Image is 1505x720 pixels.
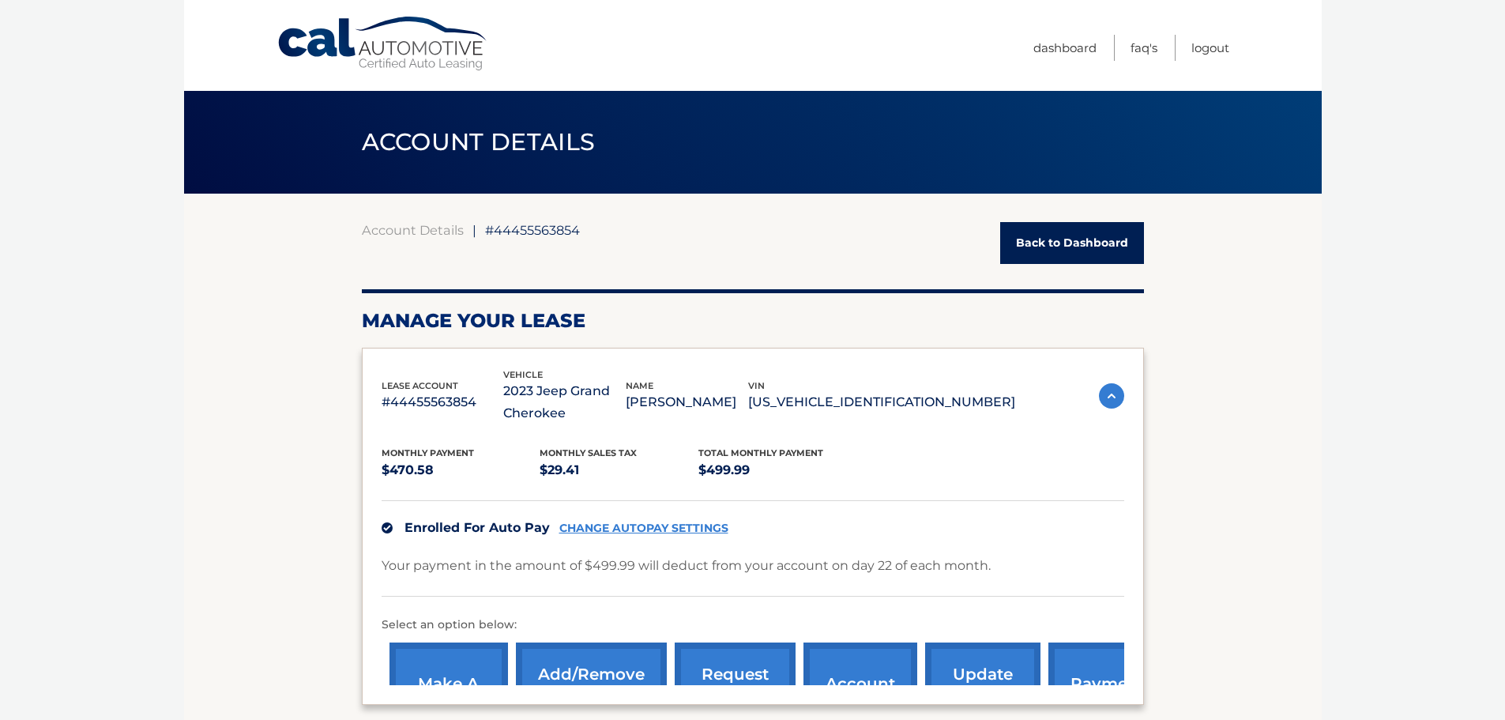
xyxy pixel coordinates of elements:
span: #44455563854 [485,222,580,238]
a: CHANGE AUTOPAY SETTINGS [559,522,728,535]
a: Dashboard [1033,35,1097,61]
span: Total Monthly Payment [698,447,823,458]
span: ACCOUNT DETAILS [362,127,596,156]
p: [US_VEHICLE_IDENTIFICATION_NUMBER] [748,391,1015,413]
a: Cal Automotive [277,16,490,72]
span: | [472,222,476,238]
span: name [626,380,653,391]
a: Logout [1191,35,1229,61]
p: #44455563854 [382,391,504,413]
a: FAQ's [1131,35,1157,61]
span: vehicle [503,369,543,380]
span: vin [748,380,765,391]
p: Your payment in the amount of $499.99 will deduct from your account on day 22 of each month. [382,555,991,577]
a: Back to Dashboard [1000,222,1144,264]
span: Monthly Payment [382,447,474,458]
p: 2023 Jeep Grand Cherokee [503,380,626,424]
span: Monthly sales Tax [540,447,637,458]
p: Select an option below: [382,616,1124,635]
span: Enrolled For Auto Pay [404,520,550,535]
p: $29.41 [540,459,698,481]
a: Account Details [362,222,464,238]
p: $499.99 [698,459,857,481]
img: check.svg [382,522,393,533]
span: lease account [382,380,458,391]
img: accordion-active.svg [1099,383,1124,409]
p: $470.58 [382,459,540,481]
h2: Manage Your Lease [362,309,1144,333]
p: [PERSON_NAME] [626,391,748,413]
